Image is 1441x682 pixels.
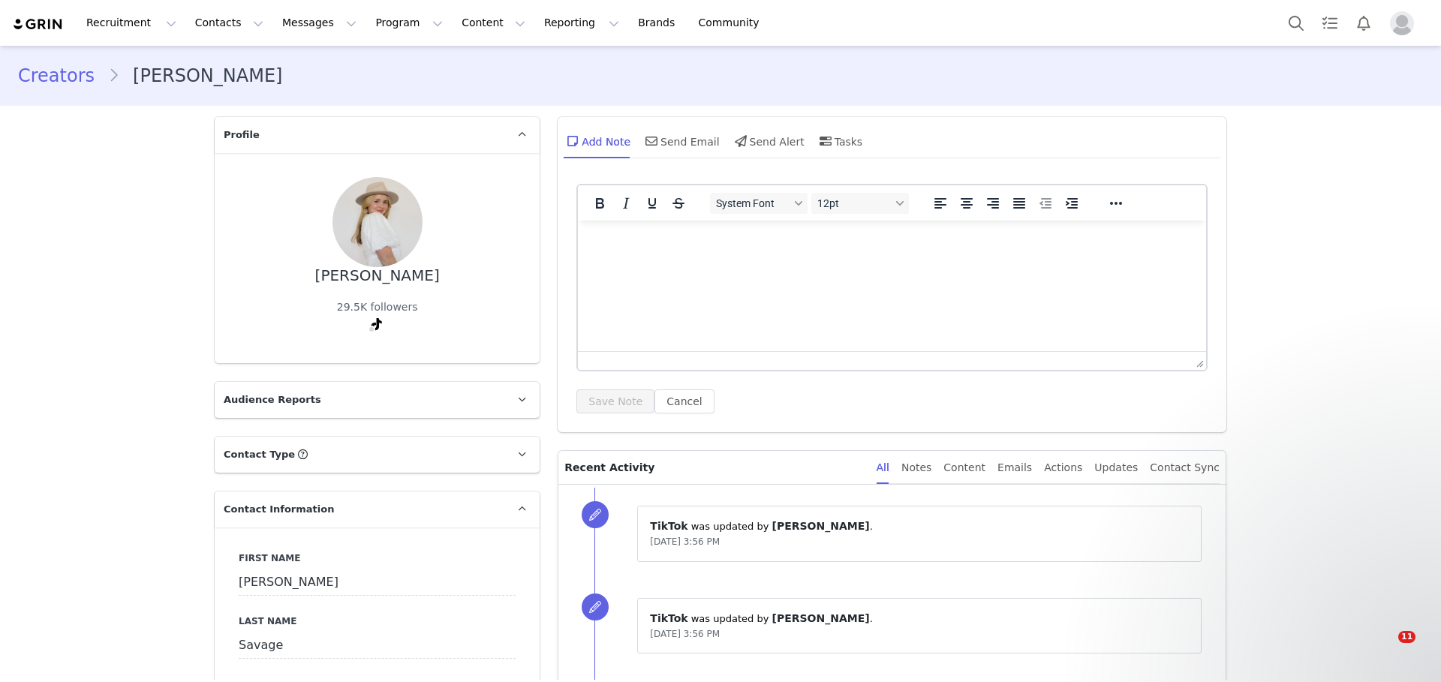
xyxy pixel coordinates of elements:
[564,451,864,484] p: Recent Activity
[18,62,108,89] a: Creators
[453,6,534,40] button: Content
[273,6,366,40] button: Messages
[1044,451,1082,485] div: Actions
[564,123,630,159] div: Add Note
[1103,193,1129,214] button: Reveal or hide additional toolbar items
[943,451,985,485] div: Content
[877,451,889,485] div: All
[980,193,1006,214] button: Align right
[535,6,628,40] button: Reporting
[817,197,891,209] span: 12pt
[817,123,863,159] div: Tasks
[315,267,440,284] div: [PERSON_NAME]
[1390,11,1414,35] img: placeholder-profile.jpg
[901,451,931,485] div: Notes
[928,193,953,214] button: Align left
[1190,352,1206,370] div: Press the Up and Down arrow keys to resize the editor.
[1280,6,1313,40] button: Search
[654,389,714,413] button: Cancel
[332,177,423,267] img: 85257384-1d63-4059-8bc4-3ad34a3c30bf.jpg
[650,536,720,547] span: [DATE] 3:56 PM
[811,193,909,214] button: Font sizes
[650,520,687,532] span: TikTok
[997,451,1032,485] div: Emails
[366,6,452,40] button: Program
[77,6,185,40] button: Recruitment
[772,520,870,532] span: [PERSON_NAME]
[650,629,720,639] span: [DATE] 3:56 PM
[613,193,639,214] button: Italic
[239,614,516,628] label: Last Name
[1059,193,1085,214] button: Increase indent
[1313,6,1346,40] a: Tasks
[578,221,1206,351] iframe: Rich Text Area
[1381,11,1429,35] button: Profile
[1094,451,1138,485] div: Updates
[224,128,260,143] span: Profile
[224,447,295,462] span: Contact Type
[710,193,808,214] button: Fonts
[1398,631,1415,643] span: 11
[186,6,272,40] button: Contacts
[650,611,1189,626] p: ⁨ ⁩ was updated by ⁨ ⁩.
[576,389,654,413] button: Save Note
[1006,193,1032,214] button: Justify
[1150,451,1220,485] div: Contact Sync
[239,551,516,565] label: First Name
[772,612,870,624] span: [PERSON_NAME]
[954,193,979,214] button: Align center
[224,392,321,407] span: Audience Reports
[629,6,688,40] a: Brands
[732,123,805,159] div: Send Alert
[224,502,334,517] span: Contact Information
[1347,6,1380,40] button: Notifications
[1367,631,1403,667] iframe: Intercom live chat
[650,518,1189,534] p: ⁨ ⁩ was updated by ⁨ ⁩.
[716,197,790,209] span: System Font
[1126,536,1426,641] iframe: Intercom notifications message
[12,17,65,32] img: grin logo
[1033,193,1058,214] button: Decrease indent
[666,193,691,214] button: Strikethrough
[337,299,418,315] div: 29.5K followers
[639,193,665,214] button: Underline
[642,123,720,159] div: Send Email
[690,6,775,40] a: Community
[650,612,687,624] span: TikTok
[587,193,612,214] button: Bold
